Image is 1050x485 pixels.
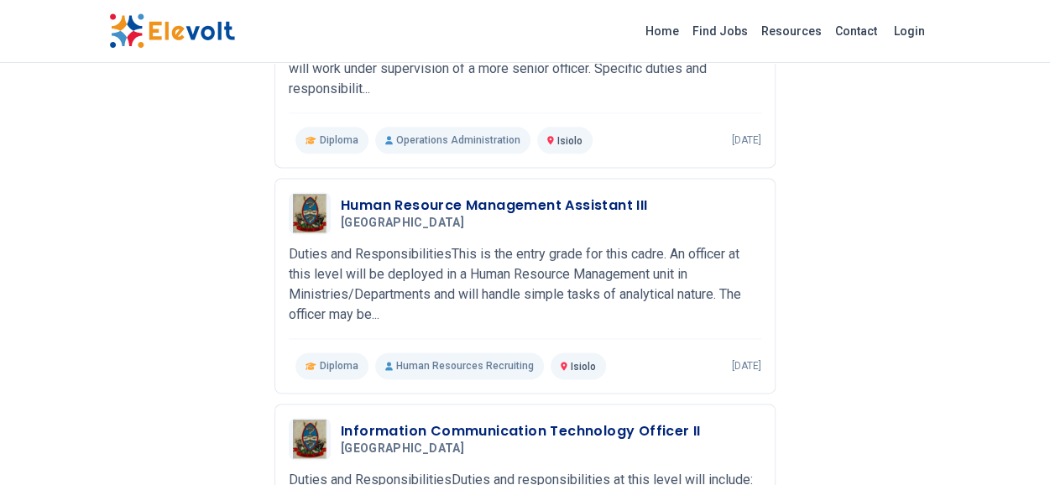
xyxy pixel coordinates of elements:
a: Login [884,14,935,48]
img: Elevolt [109,13,235,49]
a: Find Jobs [686,18,755,44]
span: [GEOGRAPHIC_DATA] [341,216,464,231]
span: Isiolo [571,361,596,373]
span: [GEOGRAPHIC_DATA] [341,441,464,456]
span: Diploma [320,133,358,147]
h3: Information Communication Technology Officer II [341,421,701,441]
img: Isiolo County [293,194,326,232]
p: Human Resources Recruiting [375,352,544,379]
p: Operations Administration [375,127,530,154]
a: Home [639,18,686,44]
p: [DATE] [732,359,761,373]
a: Resources [755,18,828,44]
img: Isiolo County [293,420,326,458]
p: [DATE] [732,133,761,147]
span: Isiolo [557,135,582,147]
a: Isiolo CountyHuman Resource Management Assistant III[GEOGRAPHIC_DATA]Duties and ResponsibilitiesT... [289,192,761,379]
p: Duties and ResponsibilitiesThis is the entry grade for this cadre. An officer at this level will ... [289,244,761,325]
h3: Human Resource Management Assistant III [341,196,648,216]
iframe: Chat Widget [966,404,1050,485]
span: Diploma [320,359,358,373]
a: Contact [828,18,884,44]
